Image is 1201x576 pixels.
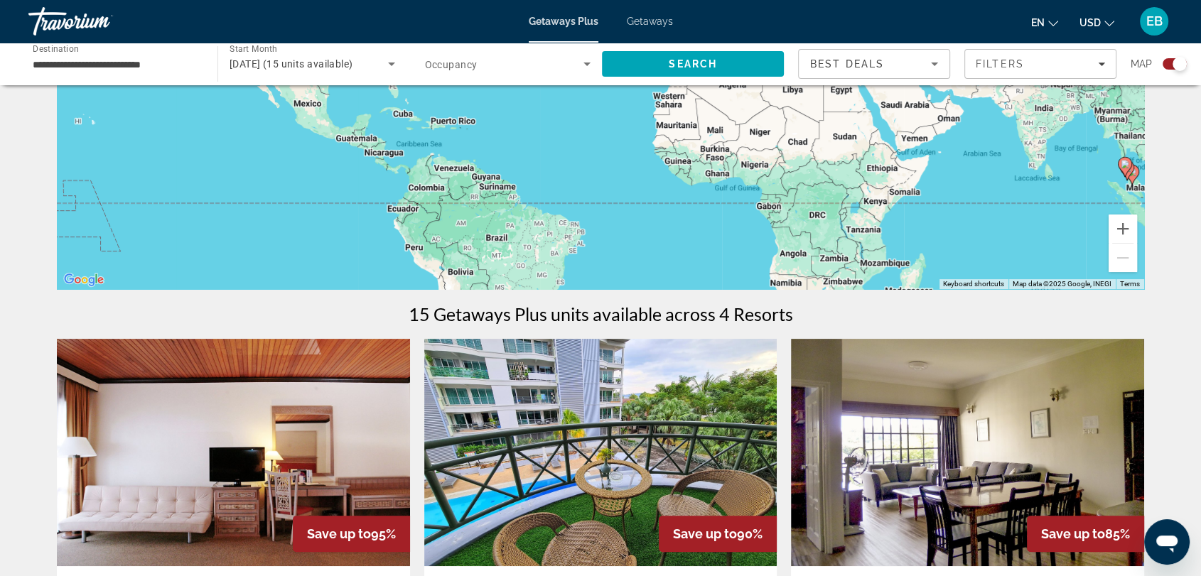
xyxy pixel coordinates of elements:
[1144,519,1190,565] iframe: Button to launch messaging window
[230,58,353,70] span: [DATE] (15 units available)
[33,56,199,73] input: Select destination
[307,526,371,541] span: Save up to
[1031,12,1058,33] button: Change language
[1136,6,1173,36] button: User Menu
[1031,17,1045,28] span: en
[810,55,938,72] mat-select: Sort by
[810,58,884,70] span: Best Deals
[1109,214,1137,243] button: Zoom in
[293,516,410,552] div: 95%
[60,271,107,289] a: Open this area in Google Maps (opens a new window)
[60,271,107,289] img: Google
[409,303,793,325] h1: 15 Getaways Plus units available across 4 Resorts
[1079,17,1101,28] span: USD
[943,279,1004,289] button: Keyboard shortcuts
[627,16,673,27] a: Getaways
[230,44,277,54] span: Start Month
[791,339,1144,566] img: Greenhill Resort
[659,516,777,552] div: 90%
[602,51,784,77] button: Search
[1079,12,1114,33] button: Change currency
[964,49,1116,79] button: Filters
[1146,14,1163,28] span: EB
[57,339,410,566] img: Damai Beach Resort
[673,526,737,541] span: Save up to
[1041,526,1105,541] span: Save up to
[1120,280,1140,288] a: Terms (opens in new tab)
[1013,280,1111,288] span: Map data ©2025 Google, INEGI
[28,3,171,40] a: Travorium
[976,58,1024,70] span: Filters
[1131,54,1152,74] span: Map
[424,339,777,566] img: Perdana Service Apartment & Resort
[1027,516,1144,552] div: 85%
[529,16,598,27] a: Getaways Plus
[33,43,79,53] span: Destination
[1109,244,1137,272] button: Zoom out
[425,59,478,70] span: Occupancy
[669,58,717,70] span: Search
